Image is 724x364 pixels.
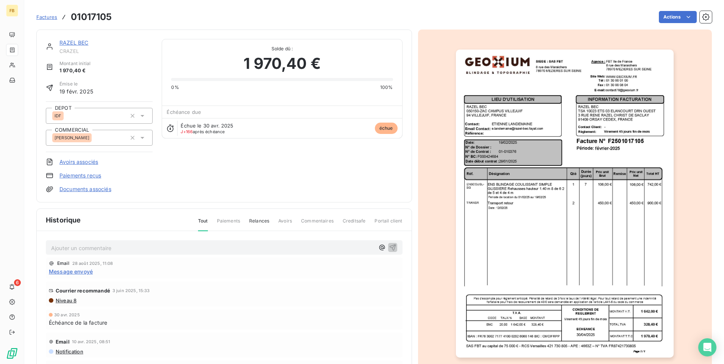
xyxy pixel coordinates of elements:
span: Commentaires [301,218,334,230]
span: 1 970,40 € [59,67,90,75]
a: Avoirs associés [59,158,98,166]
span: Relances [249,218,269,230]
img: invoice_thumbnail [456,50,674,358]
span: Notification [55,348,83,355]
span: [PERSON_NAME] [55,135,89,140]
span: Émise le [59,81,93,87]
span: 10 avr. 2025, 08:51 [72,339,111,344]
a: RAZEL BEC [59,39,88,46]
span: échue [375,123,398,134]
span: Échéance de la facture [49,319,107,327]
a: Paiements reçus [59,172,101,179]
a: Documents associés [59,185,111,193]
span: CRAZEL [59,48,153,54]
span: 1 970,40 € [243,52,321,75]
span: Historique [46,215,81,225]
span: 100% [380,84,393,91]
span: 3 juin 2025, 15:33 [112,288,150,293]
span: Niveau 8 [55,297,76,303]
span: après échéance [181,129,225,134]
span: Paiements [217,218,240,230]
span: IDF [55,114,61,118]
span: Échue le 30 avr. 2025 [181,123,233,129]
span: Courrier recommandé [56,288,110,294]
span: Montant initial [59,60,90,67]
a: Factures [36,13,57,21]
div: Open Intercom Messenger [698,338,716,356]
span: Solde dû : [171,45,393,52]
span: Échéance due [167,109,201,115]
span: Email [57,261,69,266]
span: 28 août 2025, 11:08 [72,261,113,266]
div: FB [6,5,18,17]
span: Message envoyé [49,268,93,275]
span: Creditsafe [343,218,366,230]
span: Email [56,339,70,345]
span: Factures [36,14,57,20]
span: J+166 [181,129,193,134]
span: 30 avr. 2025 [54,313,80,317]
h3: 01017105 [71,10,112,24]
button: Actions [659,11,697,23]
span: Tout [198,218,208,231]
span: 0% [171,84,179,91]
span: 19 févr. 2025 [59,87,93,95]
span: 6 [14,279,21,286]
img: Logo LeanPay [6,347,18,359]
span: Portail client [374,218,402,230]
span: Avoirs [278,218,292,230]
